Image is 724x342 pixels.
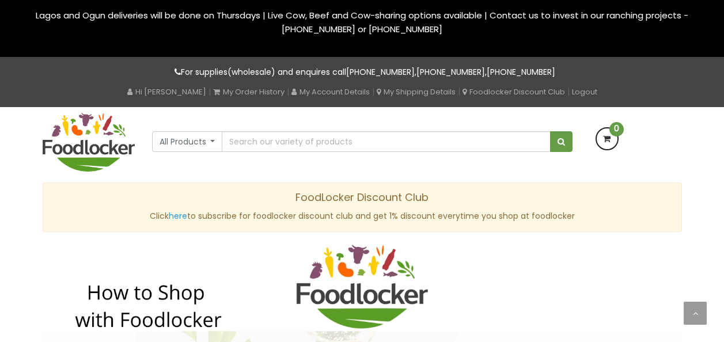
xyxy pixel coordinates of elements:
span: Lagos and Ogun deliveries will be done on Thursdays | Live Cow, Beef and Cow-sharing options avai... [36,9,688,35]
button: All Products [152,131,223,152]
span: | [458,86,460,97]
a: Hi [PERSON_NAME] [127,86,206,97]
span: | [567,86,570,97]
a: My Shipping Details [377,86,456,97]
a: My Order History [213,86,285,97]
div: Click to subscribe for foodlocker discount club and get 1% discount everytime you shop at foodlocker [43,183,682,232]
a: Logout [572,86,597,97]
p: For supplies(wholesale) and enquires call , , [43,66,682,79]
span: | [372,86,374,97]
a: [PHONE_NUMBER] [416,66,485,78]
a: [PHONE_NUMBER] [487,66,555,78]
h4: FoodLocker Discount Club [52,192,673,203]
img: FoodLocker [43,113,135,172]
span: | [287,86,289,97]
a: here [169,210,187,222]
span: 0 [609,122,624,136]
a: Foodlocker Discount Club [463,86,565,97]
input: Search our variety of products [222,131,550,152]
a: [PHONE_NUMBER] [346,66,415,78]
a: My Account Details [291,86,370,97]
span: | [209,86,211,97]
